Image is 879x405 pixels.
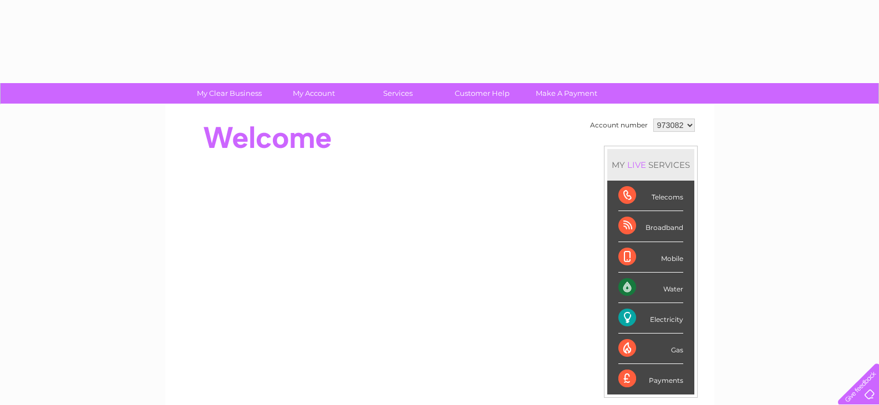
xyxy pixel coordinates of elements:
[618,334,683,364] div: Gas
[607,149,694,181] div: MY SERVICES
[618,242,683,273] div: Mobile
[268,83,359,104] a: My Account
[618,364,683,394] div: Payments
[618,211,683,242] div: Broadband
[436,83,528,104] a: Customer Help
[587,116,651,135] td: Account number
[618,303,683,334] div: Electricity
[184,83,275,104] a: My Clear Business
[352,83,444,104] a: Services
[618,181,683,211] div: Telecoms
[618,273,683,303] div: Water
[625,160,648,170] div: LIVE
[521,83,612,104] a: Make A Payment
